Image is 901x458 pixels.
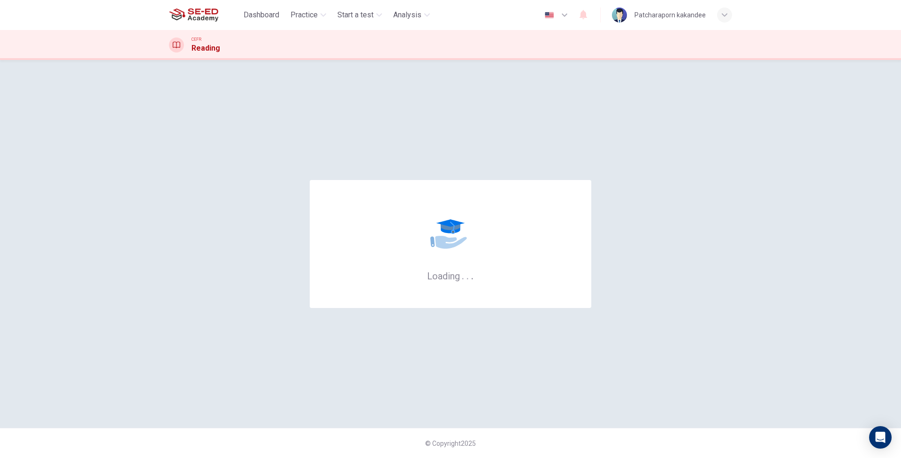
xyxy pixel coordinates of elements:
img: Profile picture [612,8,627,23]
h6: . [471,267,474,283]
span: CEFR [191,36,201,43]
h1: Reading [191,43,220,54]
button: Analysis [389,7,434,23]
span: Start a test [337,9,374,21]
h6: . [466,267,469,283]
img: en [543,12,555,19]
h6: Loading [427,270,474,282]
span: © Copyright 2025 [425,440,476,447]
span: Dashboard [244,9,279,21]
a: SE-ED Academy logo [169,6,240,24]
button: Dashboard [240,7,283,23]
img: SE-ED Academy logo [169,6,218,24]
span: Analysis [393,9,421,21]
span: Practice [290,9,318,21]
div: Open Intercom Messenger [869,426,892,449]
h6: . [461,267,465,283]
div: Patcharaporn kakandee [634,9,706,21]
button: Practice [287,7,330,23]
button: Start a test [334,7,386,23]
